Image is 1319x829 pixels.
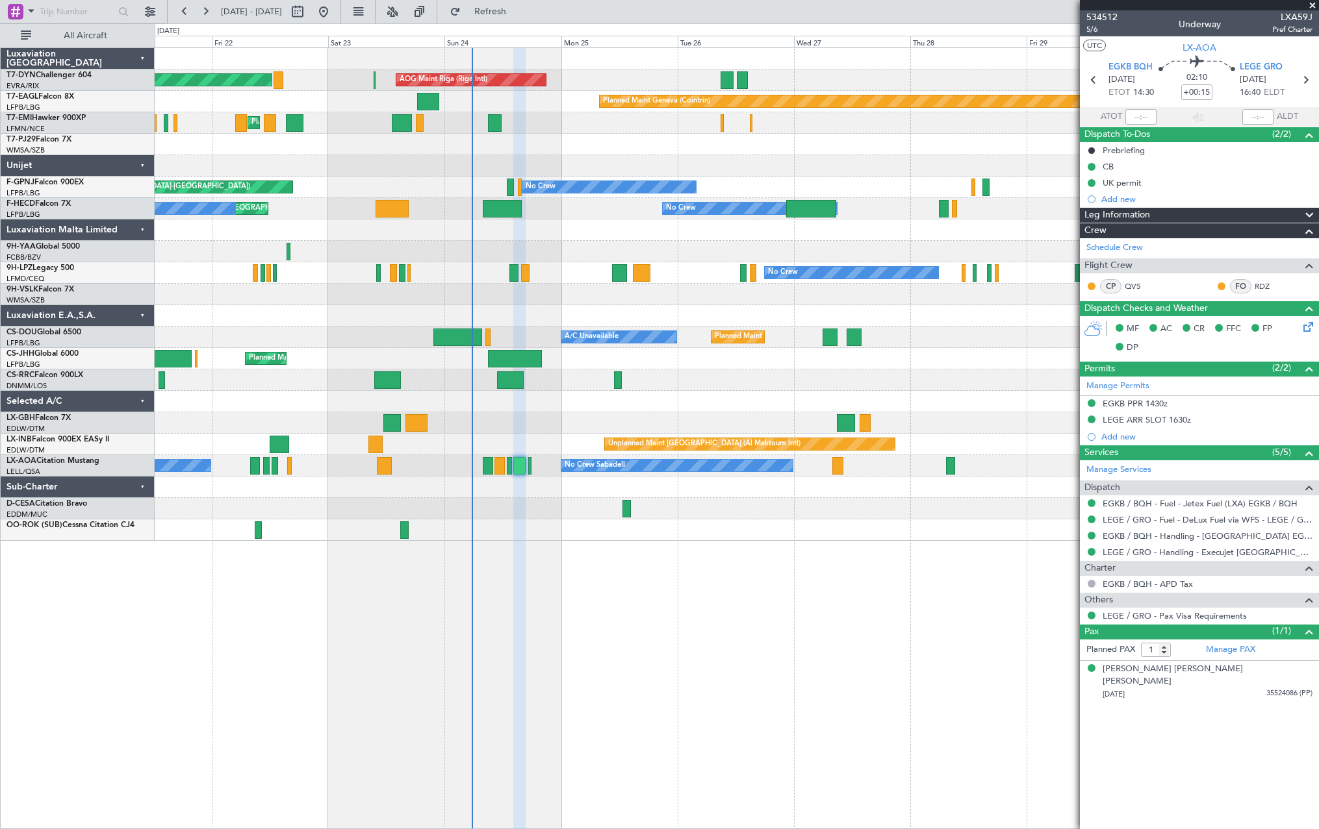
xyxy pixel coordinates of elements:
div: Planned Maint Chester [251,113,326,132]
span: Permits [1084,362,1115,377]
span: LXA59J [1272,10,1313,24]
span: F-HECD [6,200,35,208]
span: 02:10 [1186,71,1207,84]
span: (1/1) [1272,624,1291,637]
button: Refresh [444,1,522,22]
span: 534512 [1086,10,1118,24]
div: No Crew [666,199,696,218]
div: CP [1100,279,1121,293]
span: 9H-LPZ [6,264,32,272]
span: AC [1160,323,1172,336]
span: LX-AOA [1183,41,1216,55]
span: T7-PJ29 [6,136,36,143]
a: LX-INBFalcon 900EX EASy II [6,436,109,443]
span: ETOT [1108,86,1130,99]
a: T7-EMIHawker 900XP [6,114,86,122]
span: ATOT [1101,110,1122,123]
a: EGKB / BQH - APD Tax [1103,578,1193,589]
div: Planned Maint [GEOGRAPHIC_DATA] ([GEOGRAPHIC_DATA]) [249,349,454,368]
a: LFPB/LBG [6,360,40,369]
a: LX-AOACitation Mustang [6,457,99,465]
button: All Aircraft [14,25,141,46]
span: Dispatch Checks and Weather [1084,301,1208,316]
div: FO [1230,279,1251,293]
span: F-GPNJ [6,179,34,186]
a: LFPB/LBG [6,188,40,198]
span: Pax [1084,625,1099,639]
div: No Crew [526,177,556,197]
a: EGKB / BQH - Fuel - Jetex Fuel (LXA) EGKB / BQH [1103,498,1298,509]
span: Crew [1084,223,1107,238]
button: UTC [1083,40,1106,51]
div: No Crew Sabadell [565,456,625,475]
div: Prebriefing [1103,145,1145,156]
a: EDLW/DTM [6,445,45,455]
a: LEGE / GRO - Pax Visa Requirements [1103,610,1247,621]
div: Sun 24 [444,36,561,47]
span: CS-JHH [6,350,34,358]
div: No Crew [768,263,798,282]
span: LX-GBH [6,414,35,422]
span: All Aircraft [34,31,137,40]
div: UK permit [1103,177,1142,188]
div: Planned Maint [GEOGRAPHIC_DATA] ([GEOGRAPHIC_DATA]) [715,327,919,347]
span: ELDT [1264,86,1285,99]
span: 9H-YAA [6,243,36,251]
div: Wed 27 [794,36,910,47]
a: T7-DYNChallenger 604 [6,71,92,79]
div: A/C Unavailable [565,327,619,347]
a: EDLW/DTM [6,424,45,434]
a: Manage Services [1086,464,1151,476]
span: DP [1127,341,1138,354]
a: DNMM/LOS [6,381,47,391]
div: Add new [1101,193,1313,204]
span: OO-ROK (SUB) [6,521,62,529]
a: F-HECDFalcon 7X [6,200,71,208]
div: Fri 22 [212,36,328,47]
span: 5/6 [1086,24,1118,35]
span: [DATE] [1108,73,1135,86]
div: Mon 25 [561,36,678,47]
span: Dispatch [1084,480,1120,495]
span: CS-DOU [6,328,37,336]
a: LELL/QSA [6,467,40,476]
div: Underway [1179,18,1221,31]
a: LEGE / GRO - Fuel - DeLux Fuel via WFS - LEGE / GRO [1103,514,1313,525]
a: RDZ [1255,280,1284,292]
div: Unplanned Maint [GEOGRAPHIC_DATA] (Al Maktoum Intl) [608,434,800,454]
span: 9H-VSLK [6,286,38,293]
a: LFPB/LBG [6,338,40,348]
span: 35524086 (PP) [1266,688,1313,699]
div: AOG Maint Riga (Riga Intl) [400,70,487,90]
input: --:-- [1125,109,1157,125]
a: Manage PAX [1206,643,1255,656]
a: T7-PJ29Falcon 7X [6,136,71,143]
a: LFPB/LBG [6,210,40,219]
span: Dispatch To-Dos [1084,127,1150,142]
div: [DATE] [157,26,179,37]
span: D-CESA [6,500,35,508]
a: Manage Permits [1086,380,1149,393]
span: CR [1194,323,1205,336]
a: 9H-LPZLegacy 500 [6,264,74,272]
span: T7-EAGL [6,93,38,101]
span: FP [1262,323,1272,336]
a: EDDM/MUC [6,510,47,519]
a: LFMD/CEQ [6,274,44,284]
a: LEGE / GRO - Handling - Execujet [GEOGRAPHIC_DATA] [PERSON_NAME] / GRO [1103,547,1313,558]
a: 9H-VSLKFalcon 7X [6,286,74,293]
a: WMSA/SZB [6,295,45,305]
span: Others [1084,593,1113,608]
span: (2/2) [1272,361,1291,375]
div: Thu 28 [910,36,1027,47]
span: (2/2) [1272,127,1291,141]
span: 14:30 [1133,86,1154,99]
span: EGKB BQH [1108,61,1153,74]
a: Schedule Crew [1086,241,1143,254]
a: EVRA/RIX [6,81,39,91]
span: Charter [1084,561,1116,576]
div: EGKB PPR 1430z [1103,398,1168,409]
a: F-GPNJFalcon 900EX [6,179,84,186]
label: Planned PAX [1086,643,1135,656]
span: Services [1084,445,1118,460]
